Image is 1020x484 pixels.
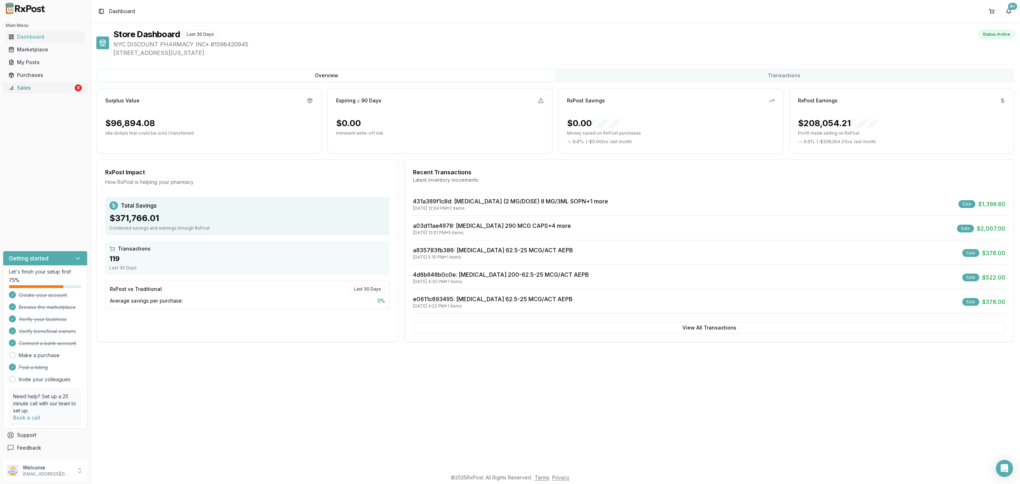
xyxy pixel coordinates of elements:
[413,168,1005,176] div: Recent Transactions
[23,464,72,471] p: Welcome
[798,118,879,129] div: $208,054.21
[6,56,85,69] a: My Posts
[555,70,1013,81] button: Transactions
[817,139,876,145] span: ( - $208,054.21 ) vs. last month
[19,328,76,335] span: Verify beneficial owners
[413,322,1005,333] button: View All Transactions
[3,31,87,43] button: Dashboard
[3,44,87,55] button: Marketplace
[413,198,608,205] a: 431a389f1c8d: [MEDICAL_DATA] (2 MG/DOSE) 8 MG/3ML SOPN+1 more
[9,268,81,275] p: Let's finish your setup first!
[19,292,67,299] span: Create your account
[535,474,549,480] a: Terms
[19,364,48,371] span: Post a listing
[19,316,67,323] span: Verify your business
[1008,3,1017,10] div: 9+
[979,30,1014,38] div: Status: Active
[109,8,135,15] span: Dashboard
[8,59,82,66] div: My Posts
[8,33,82,40] div: Dashboard
[23,471,72,477] p: [EMAIL_ADDRESS][DOMAIN_NAME]
[105,179,390,186] div: How RxPost is helping your pharmacy
[3,3,48,14] img: RxPost Logo
[962,274,979,281] div: Sale
[3,441,87,454] button: Feedback
[9,254,49,263] h3: Getting started
[105,118,155,129] div: $96,894.08
[350,285,385,293] div: Last 30 Days
[13,415,40,421] a: Book a call
[105,97,140,104] div: Surplus Value
[9,277,19,284] span: 75 %
[105,130,313,136] p: Idle dollars that could be sold / transferred
[17,444,41,451] span: Feedback
[98,70,555,81] button: Overview
[996,460,1013,477] div: Open Intercom Messenger
[19,376,70,383] a: Invite your colleagues
[6,43,85,56] a: Marketplace
[962,298,979,306] div: Sale
[957,225,974,232] div: Sale
[567,130,775,136] p: Money saved on RxPost purchases
[586,139,632,145] span: ( - $0.00 ) vs. last month
[413,279,589,285] div: [DATE] 4:32 PM • 1 items
[105,168,390,176] div: RxPost Impact
[552,474,569,480] a: Privacy
[978,200,1005,208] span: $1,398.60
[962,249,979,257] div: Sale
[118,245,151,252] span: Transactions
[75,84,82,91] div: 8
[113,49,1014,57] span: [STREET_ADDRESS][US_STATE]
[183,30,218,38] div: Last 30 Days
[3,69,87,81] button: Purchases
[413,254,573,260] div: [DATE] 5:10 PM • 1 items
[798,130,1005,136] p: Profit made selling on RxPost
[113,40,1014,49] span: NYC DISCOUNT PHARMACY INC • # 1598420945
[109,8,135,15] nav: breadcrumb
[8,84,73,91] div: Sales
[6,30,85,43] a: Dashboard
[6,81,85,94] a: Sales8
[109,265,385,271] div: Last 30 Days
[336,97,381,104] div: Expiring ≤ 90 Days
[377,297,385,304] span: 0 %
[413,230,571,236] div: [DATE] 12:01 PM • 5 items
[336,118,361,129] div: $0.00
[113,29,180,40] h1: Store Dashboard
[413,222,571,229] a: a03d11ae4978: [MEDICAL_DATA] 290 MCG CAPS+4 more
[3,57,87,68] button: My Posts
[121,201,157,210] span: Total Savings
[19,304,76,311] span: Browse the marketplace
[982,298,1005,306] span: $378.00
[19,352,59,359] a: Make a purchase
[982,249,1005,257] span: $378.00
[6,23,85,28] h2: Main Menu
[413,206,608,211] div: [DATE] 12:04 PM • 2 items
[798,97,838,104] div: RxPost Earnings
[413,176,1005,184] div: Latest inventory movements
[982,273,1005,282] span: $522.00
[573,139,584,145] span: 0.0 %
[567,118,620,129] div: $0.00
[110,297,183,304] span: Average savings per purchase:
[19,340,76,347] span: Connect a bank account
[977,224,1005,233] span: $2,007.00
[7,465,18,476] img: User avatar
[109,225,385,231] div: Combined savings and earnings through RxPost
[13,393,77,414] p: Need help? Set up a 25 minute call with our team to set up.
[413,271,589,278] a: 4d6b648b0c0e: [MEDICAL_DATA] 200-62.5-25 MCG/ACT AEPB
[8,46,82,53] div: Marketplace
[6,69,85,81] a: Purchases
[109,254,385,264] div: 119
[336,130,544,136] p: Imminent write-off risk
[109,213,385,224] div: $371,766.01
[1003,6,1014,17] button: 9+
[413,296,573,303] a: e0611c693495: [MEDICAL_DATA] 62.5-25 MCG/ACT AEPB
[413,303,573,309] div: [DATE] 4:22 PM • 1 items
[3,82,87,94] button: Sales8
[958,200,975,208] div: Sale
[413,247,573,254] a: a835783fb386: [MEDICAL_DATA] 62.5-25 MCG/ACT AEPB
[804,139,815,145] span: 0.0 %
[8,72,82,79] div: Purchases
[567,97,605,104] div: RxPost Savings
